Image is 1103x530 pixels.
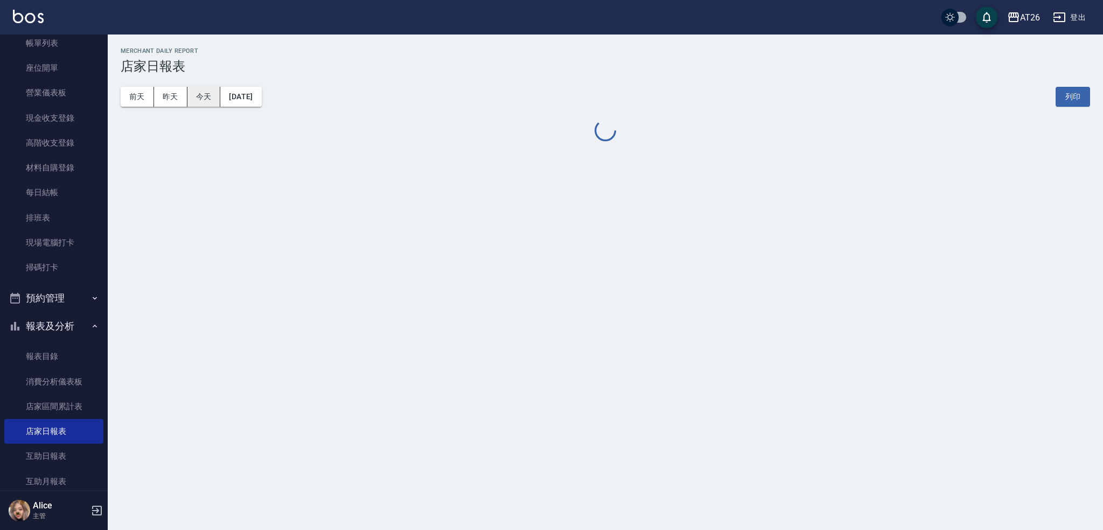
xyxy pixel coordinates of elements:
[4,312,103,340] button: 報表及分析
[4,369,103,394] a: 消費分析儀表板
[1049,8,1090,27] button: 登出
[154,87,187,107] button: 昨天
[121,47,1090,54] h2: Merchant Daily Report
[4,56,103,80] a: 座位開單
[4,31,103,56] a: 帳單列表
[187,87,221,107] button: 今天
[4,155,103,180] a: 材料自購登錄
[4,80,103,105] a: 營業儀表板
[1056,87,1090,107] button: 列印
[121,59,1090,74] h3: 店家日報表
[121,87,154,107] button: 前天
[33,500,88,511] h5: Alice
[4,394,103,419] a: 店家區間累計表
[976,6,997,28] button: save
[4,230,103,255] a: 現場電腦打卡
[4,444,103,469] a: 互助日報表
[4,180,103,205] a: 每日結帳
[4,106,103,130] a: 現金收支登錄
[9,500,30,521] img: Person
[1003,6,1044,29] button: AT26
[4,419,103,444] a: 店家日報表
[33,511,88,521] p: 主管
[4,130,103,155] a: 高階收支登錄
[1020,11,1040,24] div: AT26
[4,284,103,312] button: 預約管理
[4,469,103,494] a: 互助月報表
[13,10,44,23] img: Logo
[4,255,103,280] a: 掃碼打卡
[4,344,103,369] a: 報表目錄
[220,87,261,107] button: [DATE]
[4,205,103,230] a: 排班表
